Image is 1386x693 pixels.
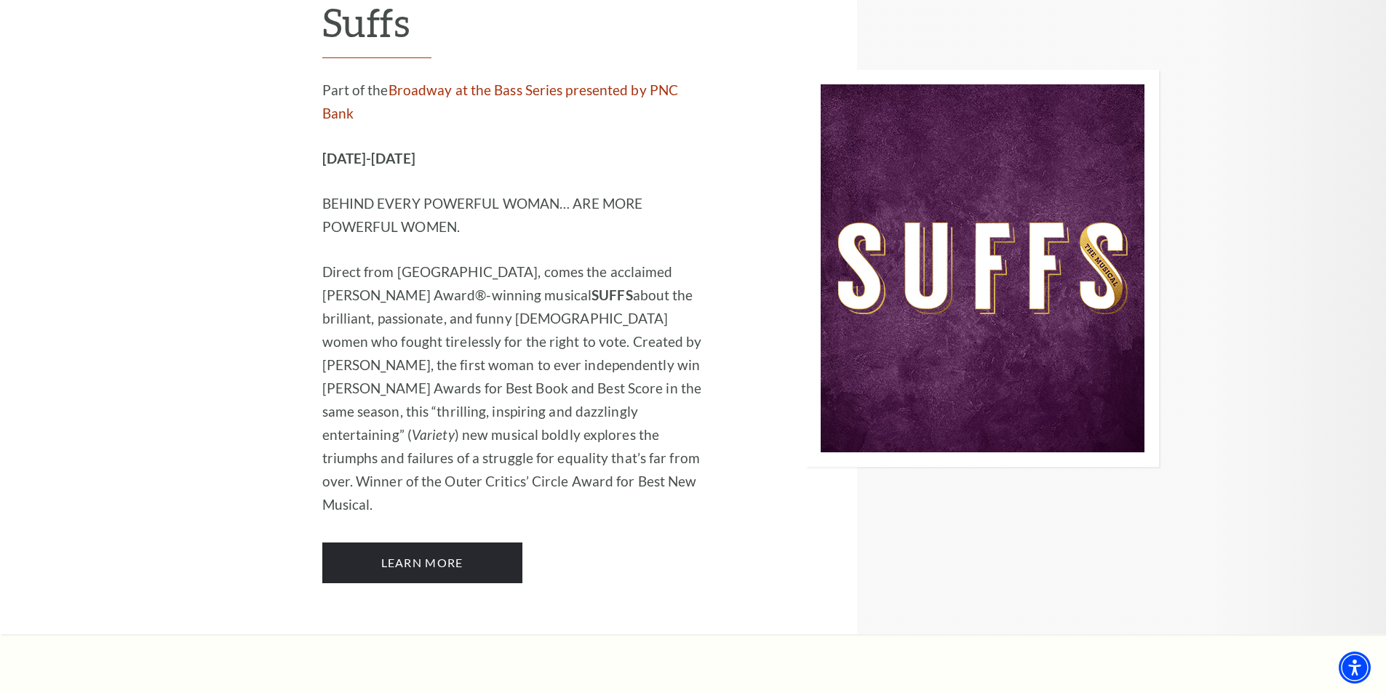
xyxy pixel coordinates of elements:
[1339,652,1371,684] div: Accessibility Menu
[322,260,712,516] p: Direct from [GEOGRAPHIC_DATA], comes the acclaimed [PERSON_NAME] Award®-winning musical about the...
[806,70,1159,467] img: Performing Arts Fort Worth Presents
[322,150,415,167] strong: [DATE]-[DATE]
[412,426,455,443] em: Variety
[322,542,522,583] a: Learn More Suffs
[322,192,712,239] p: BEHIND EVERY POWERFUL WOMAN… ARE MORE POWERFUL WOMEN.
[322,79,712,125] p: Part of the
[592,287,633,303] strong: SUFFS
[322,81,679,121] a: Broadway at the Bass Series presented by PNC Bank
